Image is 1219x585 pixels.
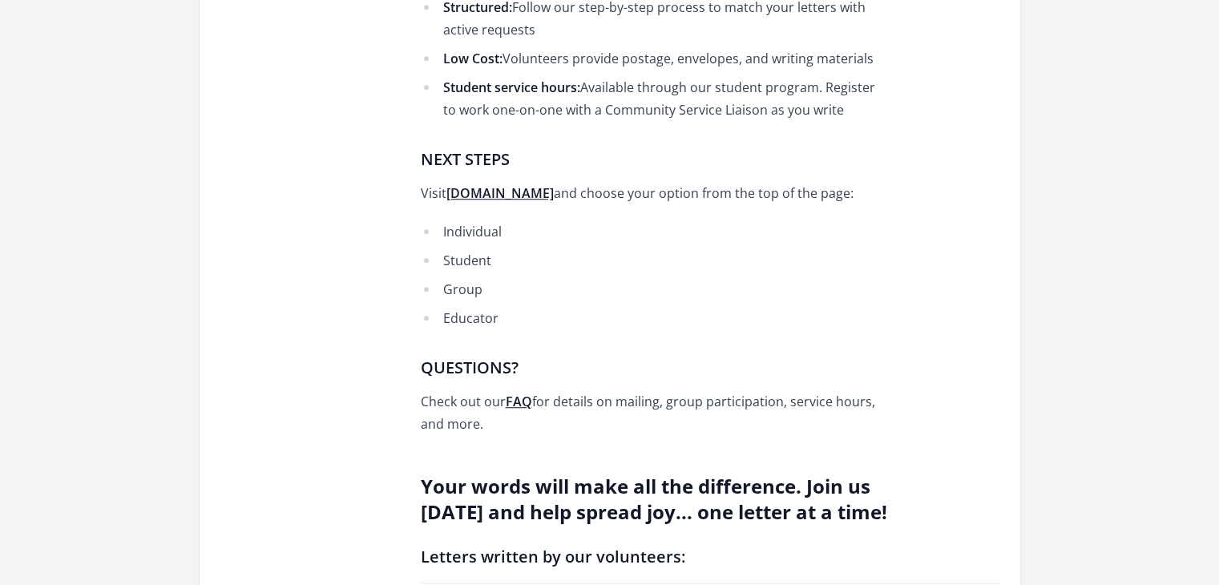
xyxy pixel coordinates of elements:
a: FAQ [506,393,532,410]
h2: Your words will make all the difference. Join us [DATE] and help spread joy... one letter at a time! [421,474,890,525]
li: Available through our student program. Register to work one-on-one with a Community Service Liais... [421,76,890,121]
li: Volunteers provide postage, envelopes, and writing materials [421,47,890,70]
li: Individual [421,220,890,243]
strong: Low Cost: [443,50,503,67]
h3: QUESTIONS? [421,355,890,381]
h3: NEXT STEPS [421,147,890,172]
li: Educator [421,307,890,329]
li: Group [421,278,890,301]
li: Student [421,249,890,272]
p: Check out our for details on mailing, group participation, service hours, and more. [421,390,890,435]
p: Visit and choose your option from the top of the page: [421,182,890,204]
a: [DOMAIN_NAME] [446,184,554,202]
span: Letters written by our volunteers: [421,546,685,567]
strong: Student service hours: [443,79,580,96]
